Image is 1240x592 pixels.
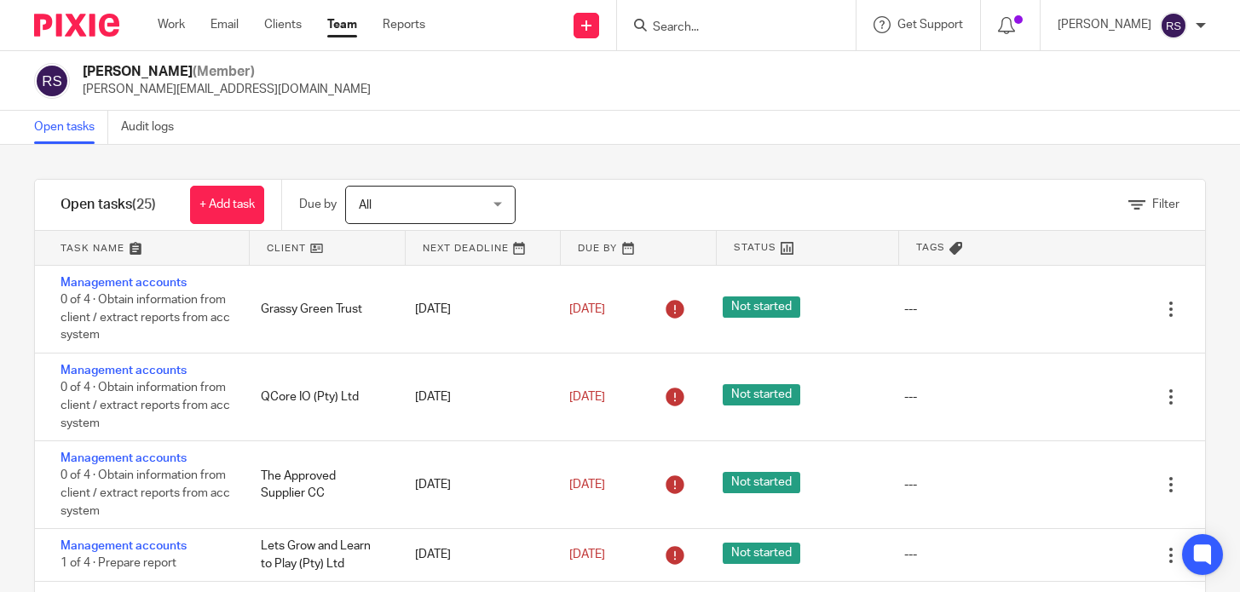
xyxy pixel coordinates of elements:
span: [DATE] [569,479,605,491]
div: Lets Grow and Learn to Play (Pty) Ltd [244,529,398,581]
a: Management accounts [61,452,187,464]
p: Due by [299,196,337,213]
a: Reports [383,16,425,33]
span: Not started [723,296,800,318]
div: [DATE] [398,537,552,572]
div: [DATE] [398,380,552,414]
div: --- [904,388,917,405]
img: Pixie [34,14,119,37]
span: Tags [916,240,945,255]
span: (Member) [193,65,255,78]
span: Not started [723,472,800,493]
div: Grassy Green Trust [244,292,398,326]
a: + Add task [190,186,264,224]
img: svg%3E [34,63,70,99]
a: Management accounts [61,365,187,376]
span: Filter [1152,198,1179,210]
h1: Open tasks [61,196,156,214]
span: [DATE] [569,391,605,403]
input: Search [651,20,805,36]
div: [DATE] [398,468,552,502]
span: (25) [132,198,156,211]
span: Status [734,240,776,255]
div: --- [904,546,917,563]
div: --- [904,476,917,493]
div: [DATE] [398,292,552,326]
span: All [359,199,372,211]
div: QCore IO (Pty) Ltd [244,380,398,414]
div: --- [904,301,917,318]
span: [DATE] [569,303,605,315]
p: [PERSON_NAME] [1058,16,1151,33]
span: Get Support [897,19,963,31]
span: 0 of 4 · Obtain information from client / extract reports from acc system [61,470,230,517]
span: 1 of 4 · Prepare report [61,558,176,570]
span: [DATE] [569,549,605,560]
a: Management accounts [61,540,187,552]
span: 0 of 4 · Obtain information from client / extract reports from acc system [61,382,230,429]
div: The Approved Supplier CC [244,459,398,511]
a: Work [158,16,185,33]
a: Team [327,16,357,33]
p: [PERSON_NAME][EMAIL_ADDRESS][DOMAIN_NAME] [83,81,371,98]
a: Management accounts [61,277,187,289]
a: Clients [264,16,302,33]
h2: [PERSON_NAME] [83,63,371,81]
span: 0 of 4 · Obtain information from client / extract reports from acc system [61,295,230,342]
a: Email [211,16,239,33]
span: Not started [723,543,800,564]
img: svg%3E [1160,12,1187,39]
a: Audit logs [121,111,187,144]
span: Not started [723,384,800,405]
a: Open tasks [34,111,108,144]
